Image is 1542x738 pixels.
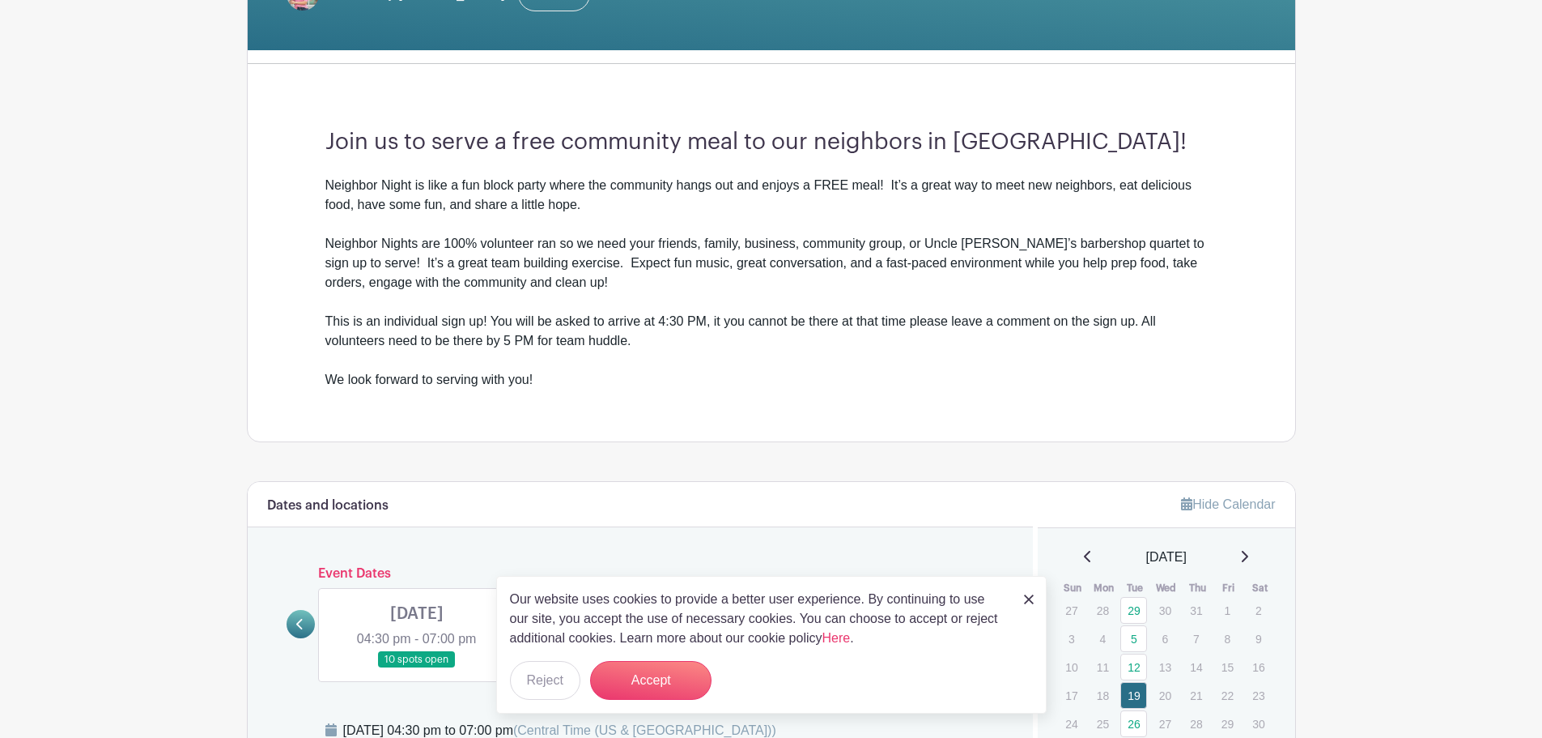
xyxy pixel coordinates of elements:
p: 23 [1245,683,1272,708]
th: Thu [1182,580,1213,596]
p: 16 [1245,655,1272,680]
p: 11 [1090,655,1116,680]
p: 25 [1090,711,1116,736]
p: 2 [1245,598,1272,623]
p: 17 [1058,683,1085,708]
span: (Central Time (US & [GEOGRAPHIC_DATA])) [513,723,776,737]
h6: Event Dates [315,566,966,582]
p: 3 [1058,626,1085,651]
p: Our website uses cookies to provide a better user experience. By continuing to use our site, you ... [510,590,1007,648]
p: 8 [1214,626,1241,651]
p: 21 [1183,683,1209,708]
p: 22 [1214,683,1241,708]
p: 31 [1183,598,1209,623]
span: [DATE] [1146,548,1187,567]
p: 13 [1152,655,1179,680]
div: Neighbor Nights are 100% volunteer ran so we need your friends, family, business, community group... [325,215,1217,390]
div: Neighbor Night is like a fun block party where the community hangs out and enjoys a FREE meal! It... [325,176,1217,215]
a: Hide Calendar [1181,497,1275,511]
img: close_button-5f87c8562297e5c2d7936805f587ecaba9071eb48480494691a3f1689db116b3.svg [1024,595,1034,604]
th: Sat [1244,580,1276,596]
th: Tue [1119,580,1151,596]
p: 14 [1183,655,1209,680]
a: 12 [1120,654,1147,680]
p: 29 [1214,711,1241,736]
a: 26 [1120,710,1147,737]
p: 20 [1152,683,1179,708]
a: 19 [1120,682,1147,709]
th: Mon [1089,580,1120,596]
p: 30 [1245,711,1272,736]
p: 9 [1245,626,1272,651]
a: 29 [1120,597,1147,624]
p: 28 [1090,598,1116,623]
button: Reject [510,661,580,700]
p: 24 [1058,711,1085,736]
p: 30 [1152,598,1179,623]
p: 27 [1152,711,1179,736]
p: 1 [1214,598,1241,623]
h6: Dates and locations [267,498,389,514]
th: Wed [1151,580,1183,596]
p: 4 [1090,626,1116,651]
p: 7 [1183,626,1209,651]
p: 27 [1058,598,1085,623]
th: Sun [1057,580,1089,596]
a: Here [822,631,851,645]
h3: Join us to serve a free community meal to our neighbors in [GEOGRAPHIC_DATA]! [325,129,1217,156]
p: 18 [1090,683,1116,708]
a: 5 [1120,625,1147,652]
p: 15 [1214,655,1241,680]
th: Fri [1213,580,1245,596]
p: 6 [1152,626,1179,651]
p: 28 [1183,711,1209,736]
button: Accept [590,661,712,700]
p: 10 [1058,655,1085,680]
